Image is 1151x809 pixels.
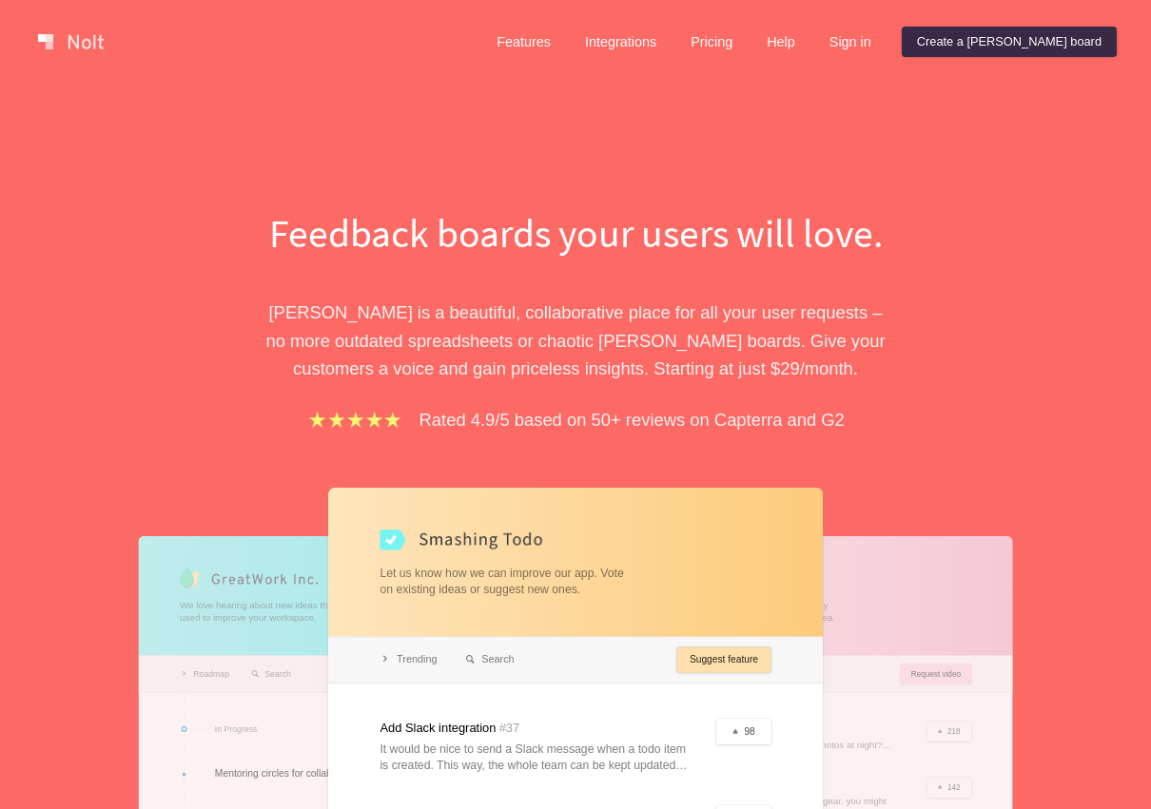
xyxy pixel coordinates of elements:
[751,27,810,57] a: Help
[419,406,845,433] p: Rated 4.9/5 based on 50+ reviews on Capterra and G2
[814,27,887,57] a: Sign in
[675,27,748,57] a: Pricing
[481,27,566,57] a: Features
[247,205,904,260] h1: Feedback boards your users will love.
[247,299,904,382] p: [PERSON_NAME] is a beautiful, collaborative place for all your user requests – no more outdated s...
[306,409,403,431] img: stars.b067e34983.png
[902,27,1117,57] a: Create a [PERSON_NAME] board
[570,27,672,57] a: Integrations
